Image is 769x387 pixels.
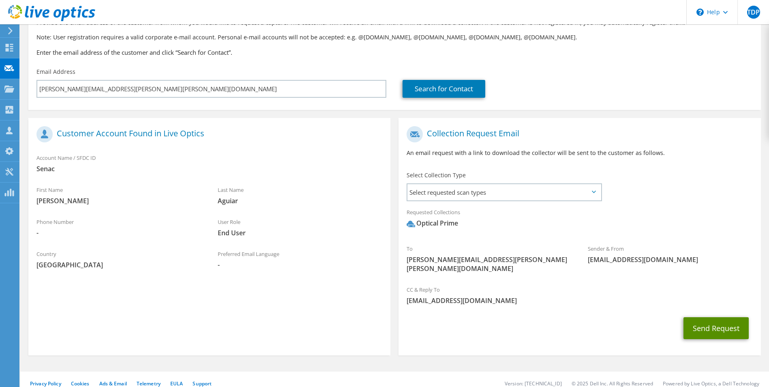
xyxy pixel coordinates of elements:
[210,245,391,273] div: Preferred Email Language
[398,240,580,277] div: To
[30,380,61,387] a: Privacy Policy
[572,380,653,387] li: © 2025 Dell Inc. All Rights Reserved
[398,281,760,309] div: CC & Reply To
[210,181,391,209] div: Last Name
[36,228,201,237] span: -
[588,255,753,264] span: [EMAIL_ADDRESS][DOMAIN_NAME]
[137,380,161,387] a: Telemetry
[36,196,201,205] span: [PERSON_NAME]
[580,240,761,268] div: Sender & From
[170,380,183,387] a: EULA
[663,380,759,387] li: Powered by Live Optics, a Dell Technology
[407,219,458,228] div: Optical Prime
[505,380,562,387] li: Version: [TECHNICAL_ID]
[407,255,572,273] span: [PERSON_NAME][EMAIL_ADDRESS][PERSON_NAME][PERSON_NAME][DOMAIN_NAME]
[683,317,749,339] button: Send Request
[28,245,210,273] div: Country
[407,126,748,142] h1: Collection Request Email
[407,171,466,179] label: Select Collection Type
[218,260,383,269] span: -
[28,149,390,177] div: Account Name / SFDC ID
[696,9,704,16] svg: \n
[407,148,752,157] p: An email request with a link to download the collector will be sent to the customer as follows.
[99,380,127,387] a: Ads & Email
[218,228,383,237] span: End User
[407,184,600,200] span: Select requested scan types
[193,380,212,387] a: Support
[403,80,485,98] a: Search for Contact
[36,126,378,142] h1: Customer Account Found in Live Optics
[36,68,75,76] label: Email Address
[407,296,752,305] span: [EMAIL_ADDRESS][DOMAIN_NAME]
[398,204,760,236] div: Requested Collections
[218,196,383,205] span: Aguiar
[36,164,382,173] span: Senac
[747,6,760,19] span: TDP
[28,181,210,209] div: First Name
[36,48,753,57] h3: Enter the email address of the customer and click “Search for Contact”.
[210,213,391,241] div: User Role
[36,260,201,269] span: [GEOGRAPHIC_DATA]
[71,380,90,387] a: Cookies
[28,213,210,241] div: Phone Number
[36,33,753,42] p: Note: User registration requires a valid corporate e-mail account. Personal e-mail accounts will ...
